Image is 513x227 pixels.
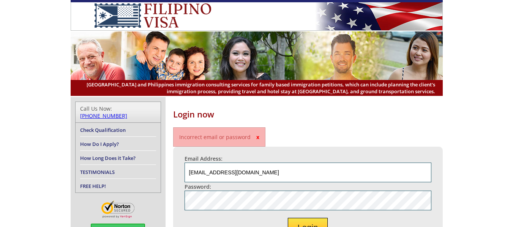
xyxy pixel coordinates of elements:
a: How Long Does it Take? [80,155,136,161]
a: [PHONE_NUMBER] [80,112,127,119]
a: Check Qualification [80,127,126,133]
label: Password: [185,183,211,190]
label: Email Address: [185,155,223,162]
span: [GEOGRAPHIC_DATA] and Philippines immigration consulting services for family based immigration pe... [78,81,435,95]
a: TESTIMONIALS [80,169,115,175]
a: FREE HELP! [80,183,106,189]
a: How Do I Apply? [80,141,119,147]
p: Incorrect email or password [173,127,265,147]
span: x [256,133,259,141]
h1: Login now [173,108,443,120]
div: Call Us Now: [80,105,156,119]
